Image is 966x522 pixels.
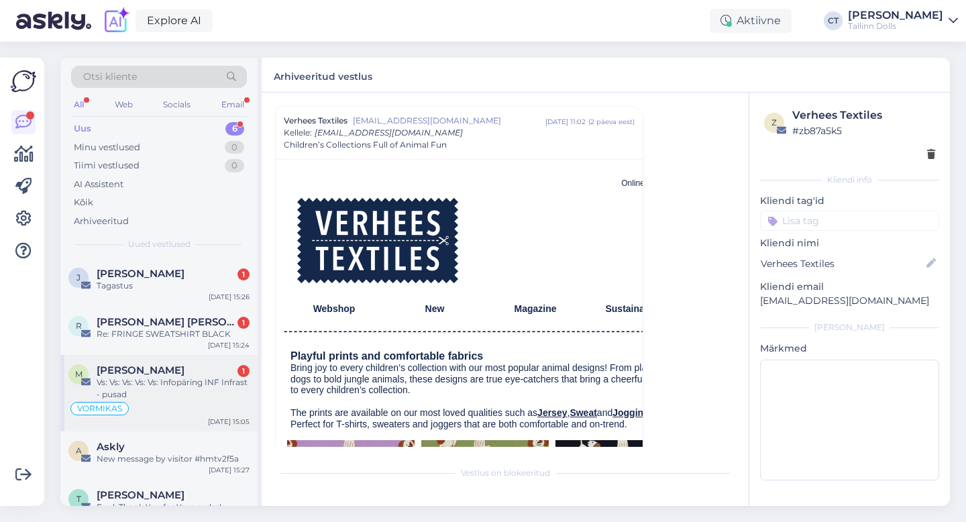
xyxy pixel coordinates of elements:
div: Vs: Vs: Vs: Vs: Vs: Infopäring INF Infrast - pusad [97,376,250,401]
a: Sweat [570,407,596,418]
div: Uus [74,122,91,136]
img: Image [297,198,458,282]
span: VORMIKAS [77,405,122,413]
p: Kliendi email [760,280,939,294]
div: 0 [225,141,244,154]
div: Tallinn Dolls [848,21,943,32]
input: Lisa tag [760,211,939,231]
div: 1 [237,317,250,329]
div: Socials [160,96,193,113]
span: T [76,494,81,504]
a: Online version [621,178,673,188]
div: [PERSON_NAME] [760,321,939,333]
strong: Magazine [514,303,556,314]
div: Tiimi vestlused [74,159,140,172]
span: Askly [97,441,125,453]
div: 1 [237,365,250,377]
span: [EMAIL_ADDRESS][DOMAIN_NAME] [353,115,545,127]
div: All [71,96,87,113]
div: Fwd: Thank You for Your order! [97,501,250,513]
span: Children’s Collections Full of Animal Fun [284,139,447,151]
span: M [75,369,83,379]
div: [DATE] 15:27 [209,465,250,475]
div: Verhees Textiles [792,107,935,123]
span: z [771,117,777,127]
a: Jersey [537,407,567,418]
span: Bring joy to every children’s collection with our most popular animal designs! From playful dogs ... [290,362,670,396]
img: explore-ai [102,7,130,35]
div: 6 [225,122,244,136]
div: Email [219,96,247,113]
span: Maris Voltein [97,364,184,376]
span: Otsi kliente [83,70,137,84]
span: Kellele : [284,127,312,138]
span: Uued vestlused [128,238,191,250]
span: Jana Must [97,268,184,280]
span: The prints are available on our most loved qualities such as , and . Perfect for T-shirts, sweate... [290,407,652,429]
div: Aktiivne [710,9,792,33]
div: ( 2 päeva eest ) [588,117,635,127]
a: [PERSON_NAME]Tallinn Dolls [848,10,958,32]
div: Kõik [74,196,93,209]
div: 0 [225,159,244,172]
div: [DATE] 11:02 [545,117,586,127]
input: Lisa nimi [761,256,924,271]
div: # zb87a5k5 [792,123,935,138]
div: 1 [237,268,250,280]
p: Kliendi nimi [760,236,939,250]
div: [PERSON_NAME] [848,10,943,21]
span: Verhees Textiles [284,115,347,127]
div: Re: FRINGE SWEATSHIRT BLACK [97,328,250,340]
span: [EMAIL_ADDRESS][DOMAIN_NAME] [315,127,463,138]
span: R [76,321,82,331]
a: Sustainability [605,303,666,314]
span: A [76,446,82,456]
p: [EMAIL_ADDRESS][DOMAIN_NAME] [760,294,939,308]
a: Magazine [514,305,556,314]
label: Arhiveeritud vestlus [274,66,372,84]
div: CT [824,11,843,30]
a: Explore AI [136,9,213,32]
strong: Playful prints and comfortable fabrics [290,350,483,362]
a: New [425,303,445,314]
div: Tagastus [97,280,250,292]
span: Rutt Lindström [97,316,236,328]
img: Askly Logo [11,68,36,94]
span: Tatjana Vürst [97,489,184,501]
p: Kliendi tag'id [760,194,939,208]
a: Jogging [612,407,649,418]
div: Arhiveeritud [74,215,129,228]
div: [DATE] 15:26 [209,292,250,302]
div: [DATE] 15:24 [208,340,250,350]
span: J [76,272,80,282]
div: Minu vestlused [74,141,140,154]
a: Webshop [313,303,356,314]
div: AI Assistent [74,178,123,191]
p: Märkmed [760,342,939,356]
div: Web [112,96,136,113]
div: New message by visitor #hmtv2f5a [97,453,250,465]
div: Kliendi info [760,174,939,186]
span: Vestlus on blokeeritud [461,467,550,479]
div: [DATE] 15:05 [208,417,250,427]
